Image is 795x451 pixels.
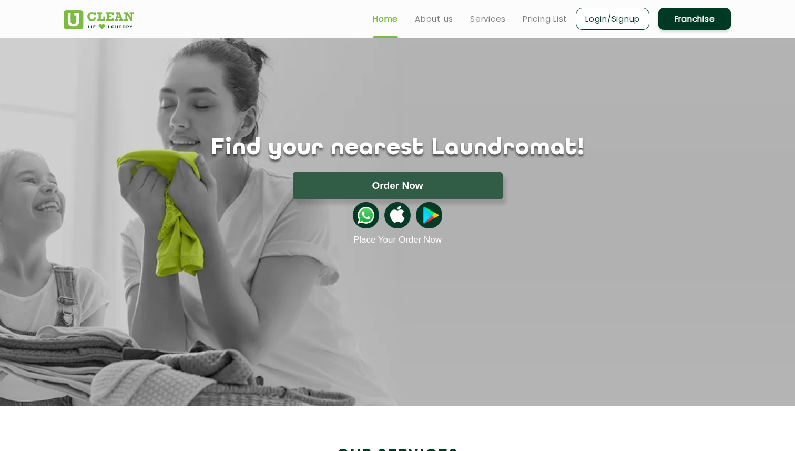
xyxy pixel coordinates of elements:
[293,172,503,199] button: Order Now
[470,13,506,25] a: Services
[353,202,379,228] img: whatsappicon.png
[64,10,134,29] img: UClean Laundry and Dry Cleaning
[523,13,567,25] a: Pricing List
[415,13,453,25] a: About us
[658,8,731,30] a: Franchise
[576,8,649,30] a: Login/Signup
[353,235,442,245] a: Place Your Order Now
[373,13,398,25] a: Home
[416,202,442,228] img: playstoreicon.png
[56,135,739,162] h1: Find your nearest Laundromat!
[384,202,411,228] img: apple-icon.png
